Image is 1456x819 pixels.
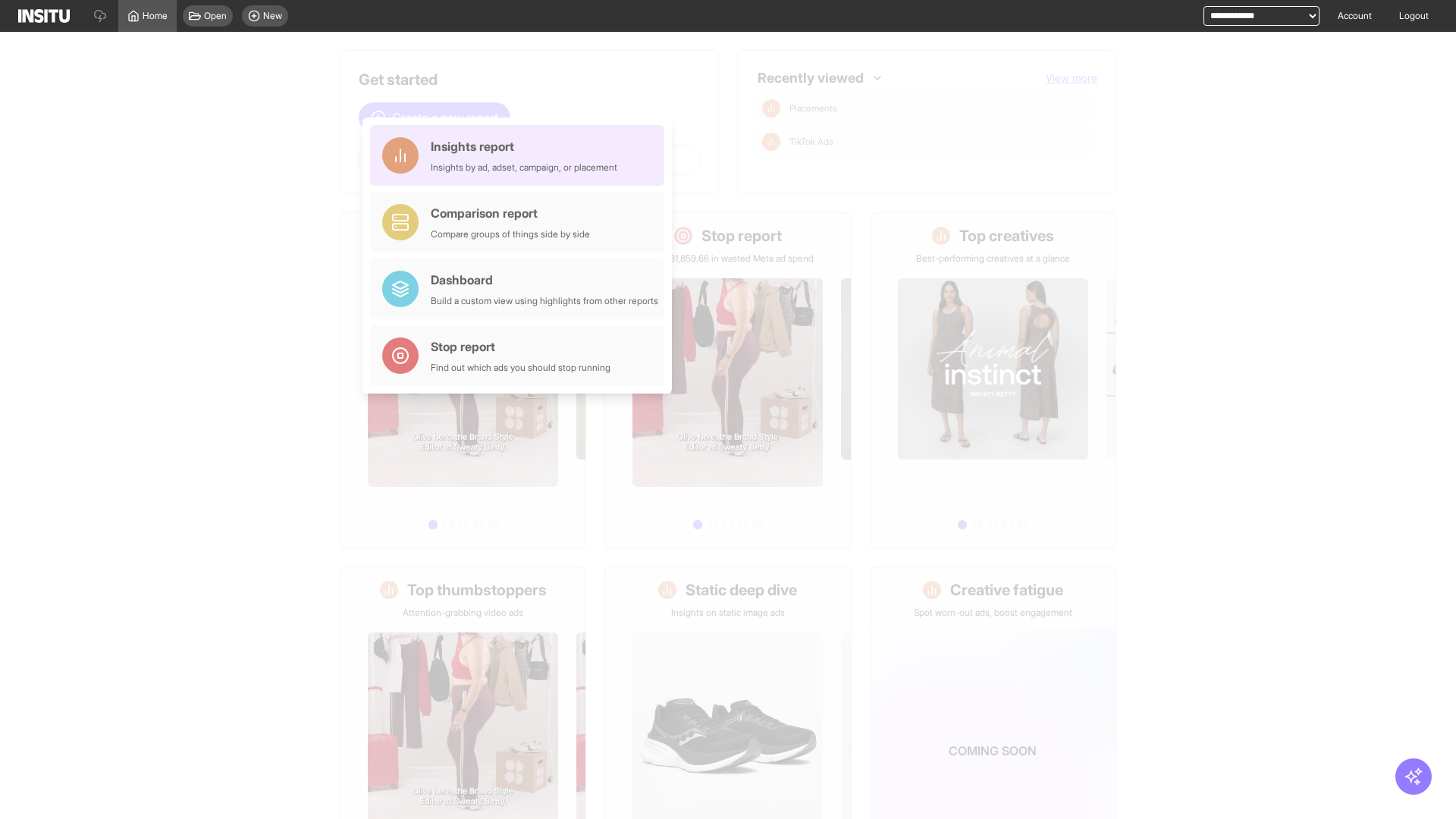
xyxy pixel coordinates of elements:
[431,204,590,222] div: Comparison report
[431,295,658,307] div: Build a custom view using highlights from other reports
[431,337,610,356] div: Stop report
[18,9,70,23] img: Logo
[431,228,590,240] div: Compare groups of things side by side
[431,162,617,174] div: Insights by ad, adset, campaign, or placement
[431,362,610,374] div: Find out which ads you should stop running
[431,137,617,155] div: Insights report
[143,10,168,22] span: Home
[263,10,282,22] span: New
[204,10,227,22] span: Open
[431,271,658,289] div: Dashboard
